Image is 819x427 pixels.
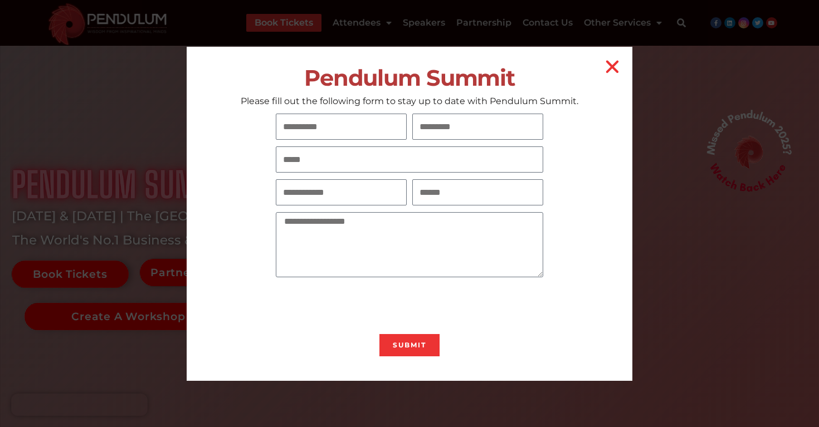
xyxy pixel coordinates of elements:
[276,284,445,327] iframe: reCAPTCHA
[393,342,426,349] span: Submit
[379,334,440,356] button: Submit
[603,58,621,76] a: Close
[187,95,632,107] p: Please fill out the following form to stay up to date with Pendulum Summit.
[187,65,632,90] h2: Pendulum Summit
